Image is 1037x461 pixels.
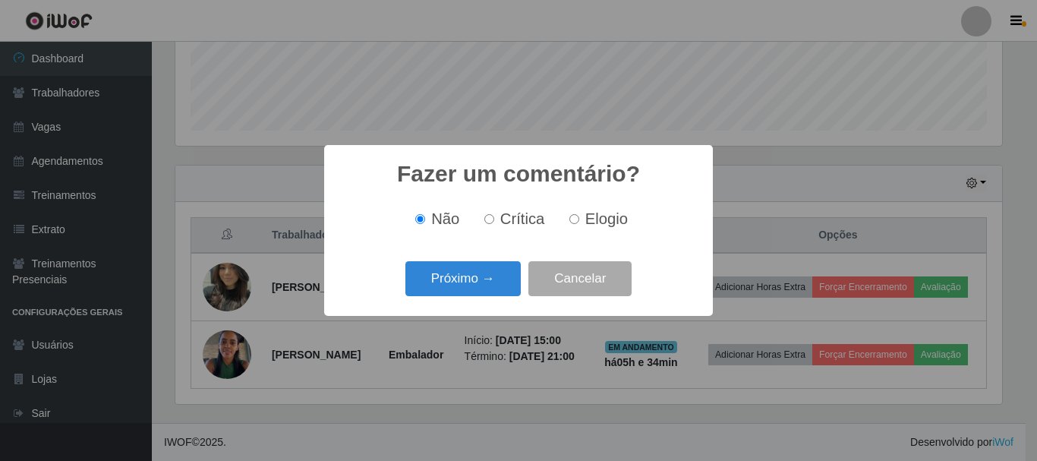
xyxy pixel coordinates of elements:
span: Crítica [500,210,545,227]
button: Próximo → [405,261,521,297]
span: Não [431,210,459,227]
input: Elogio [569,214,579,224]
input: Não [415,214,425,224]
h2: Fazer um comentário? [397,160,640,188]
span: Elogio [585,210,628,227]
input: Crítica [484,214,494,224]
button: Cancelar [528,261,632,297]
